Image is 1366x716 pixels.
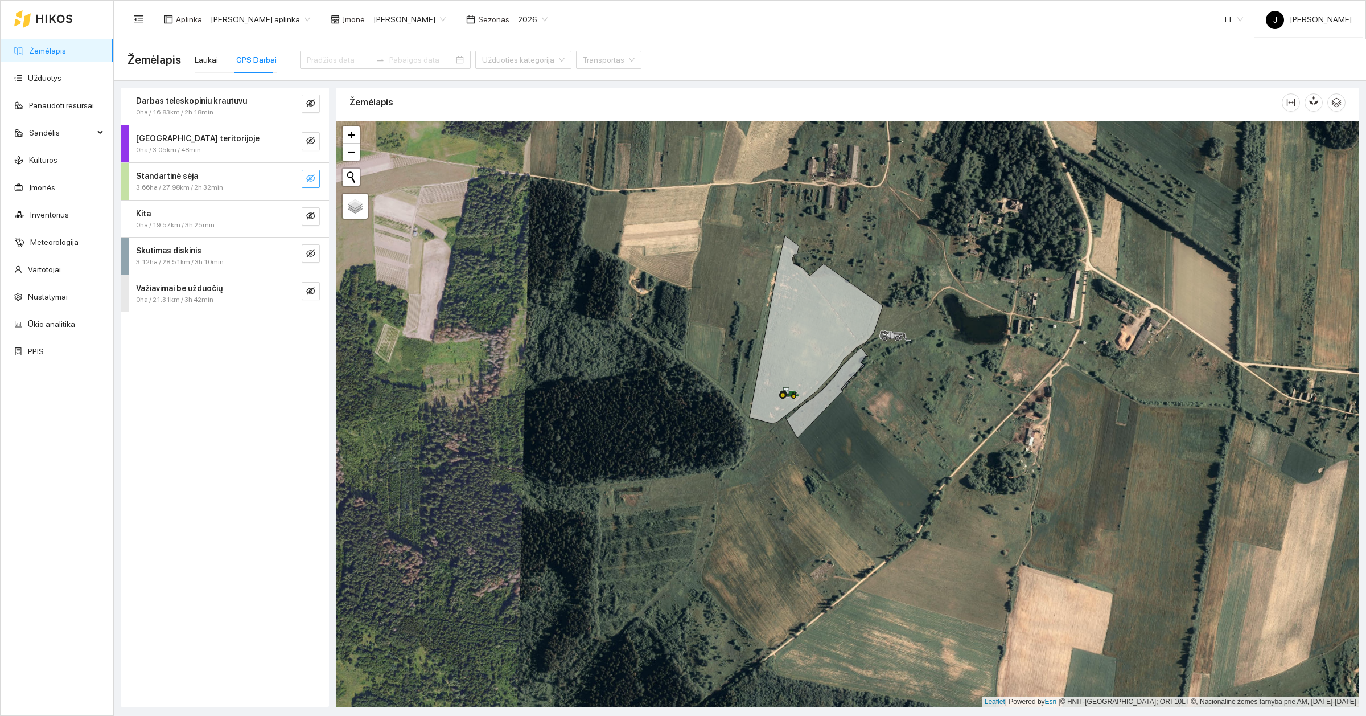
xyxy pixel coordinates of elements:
span: Aplinka : [176,13,204,26]
span: − [348,145,355,159]
span: to [376,55,385,64]
span: eye-invisible [306,99,315,109]
span: layout [164,15,173,24]
div: Kita0ha / 19.57km / 3h 25mineye-invisible [121,201,329,238]
span: shop [331,15,340,24]
a: Užduotys [28,73,61,83]
a: Įmonės [29,183,55,192]
strong: Darbas teleskopiniu krautuvu [136,96,247,105]
button: Initiate a new search [343,169,360,186]
button: eye-invisible [302,282,320,300]
span: 2026 [518,11,548,28]
span: 0ha / 21.31km / 3h 42min [136,294,213,305]
button: eye-invisible [302,132,320,150]
strong: [GEOGRAPHIC_DATA] teritorijoje [136,134,260,143]
span: 0ha / 16.83km / 2h 18min [136,107,213,118]
a: Leaflet [985,698,1005,706]
span: 3.66ha / 27.98km / 2h 32min [136,182,223,193]
a: Žemėlapis [29,46,66,55]
span: 0ha / 19.57km / 3h 25min [136,220,215,231]
span: eye-invisible [306,287,315,297]
span: LT [1225,11,1243,28]
span: Sandėlis [29,121,94,144]
a: Panaudoti resursai [29,101,94,110]
span: Žemėlapis [127,51,181,69]
span: eye-invisible [306,174,315,185]
strong: Skutimas diskinis [136,246,201,255]
span: Sezonas : [478,13,511,26]
button: column-width [1282,93,1300,112]
input: Pradžios data [307,54,371,66]
span: eye-invisible [306,136,315,147]
a: Zoom in [343,126,360,144]
span: 0ha / 3.05km / 48min [136,145,201,156]
span: calendar [466,15,475,24]
button: eye-invisible [302,207,320,226]
span: column-width [1282,98,1299,107]
button: eye-invisible [302,95,320,113]
span: eye-invisible [306,249,315,260]
span: menu-fold [134,14,144,24]
strong: Važiavimai be užduočių [136,284,223,293]
span: + [348,128,355,142]
strong: Standartinė sėja [136,171,198,181]
button: menu-fold [127,8,150,31]
div: Darbas teleskopiniu krautuvu0ha / 16.83km / 2h 18mineye-invisible [121,88,329,125]
input: Pabaigos data [389,54,454,66]
span: 3.12ha / 28.51km / 3h 10min [136,257,224,268]
a: Nustatymai [28,292,68,301]
div: Skutimas diskinis3.12ha / 28.51km / 3h 10mineye-invisible [121,238,329,275]
div: [GEOGRAPHIC_DATA] teritorijoje0ha / 3.05km / 48mineye-invisible [121,125,329,162]
button: eye-invisible [302,244,320,263]
a: Zoom out [343,144,360,161]
a: Layers [343,194,368,219]
div: | Powered by © HNIT-[GEOGRAPHIC_DATA]; ORT10LT ©, Nacionalinė žemės tarnyba prie AM, [DATE]-[DATE] [982,697,1359,707]
button: eye-invisible [302,170,320,188]
a: Kultūros [29,156,57,165]
span: | [1059,698,1060,706]
span: eye-invisible [306,211,315,222]
span: J [1273,11,1277,29]
span: [PERSON_NAME] [1266,15,1352,24]
span: swap-right [376,55,385,64]
a: Inventorius [30,210,69,219]
div: Standartinė sėja3.66ha / 27.98km / 2h 32mineye-invisible [121,163,329,200]
span: Jerzy Gvozdovicz aplinka [211,11,310,28]
a: PPIS [28,347,44,356]
a: Esri [1045,698,1057,706]
span: Įmonė : [343,13,367,26]
div: GPS Darbai [236,54,277,66]
strong: Kita [136,209,151,218]
div: Laukai [195,54,218,66]
a: Meteorologija [30,238,79,247]
div: Žemėlapis [349,86,1282,118]
span: Jerzy Gvozdovič [373,11,446,28]
a: Vartotojai [28,265,61,274]
a: Ūkio analitika [28,320,75,329]
div: Važiavimai be užduočių0ha / 21.31km / 3h 42mineye-invisible [121,275,329,312]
